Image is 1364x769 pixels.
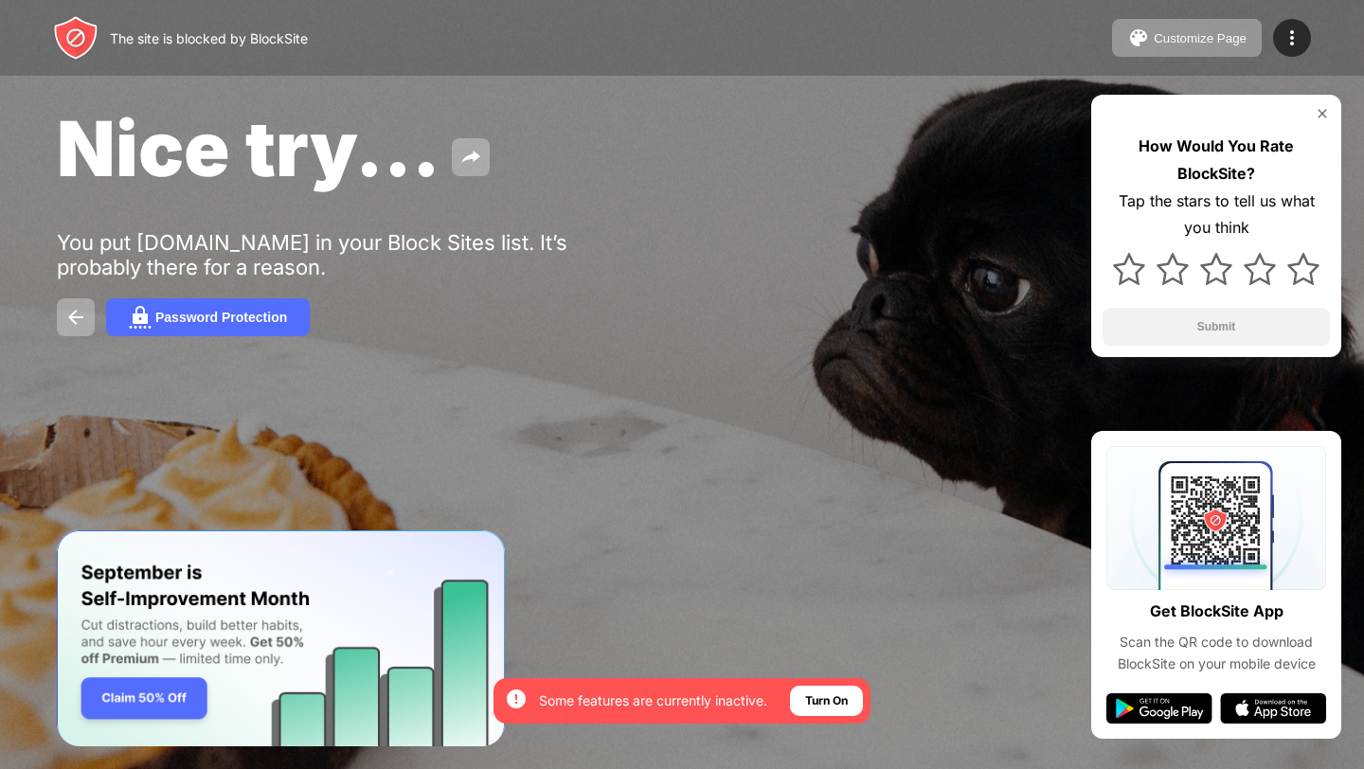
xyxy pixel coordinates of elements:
img: share.svg [459,146,482,169]
div: Get BlockSite App [1150,598,1283,625]
iframe: Banner [57,530,505,747]
img: star.svg [1244,253,1276,285]
div: Turn On [805,691,848,710]
div: Scan the QR code to download BlockSite on your mobile device [1106,632,1326,674]
button: Submit [1103,308,1330,346]
span: Nice try... [57,102,440,194]
img: qrcode.svg [1106,446,1326,590]
button: Password Protection [106,298,310,336]
img: password.svg [129,306,152,329]
div: Some features are currently inactive. [539,691,767,710]
img: star.svg [1200,253,1232,285]
img: app-store.svg [1220,693,1326,724]
div: Tap the stars to tell us what you think [1103,188,1330,242]
div: Customize Page [1154,31,1247,45]
div: The site is blocked by BlockSite [110,30,308,46]
div: You put [DOMAIN_NAME] in your Block Sites list. It’s probably there for a reason. [57,230,642,279]
div: How Would You Rate BlockSite? [1103,133,1330,188]
img: star.svg [1287,253,1319,285]
img: error-circle-white.svg [505,688,528,710]
img: menu-icon.svg [1281,27,1303,49]
img: header-logo.svg [53,15,99,61]
button: Customize Page [1112,19,1262,57]
img: google-play.svg [1106,693,1212,724]
div: Password Protection [155,310,287,325]
img: back.svg [64,306,87,329]
img: star.svg [1157,253,1189,285]
img: pallet.svg [1127,27,1150,49]
img: star.svg [1113,253,1145,285]
img: rate-us-close.svg [1315,106,1330,121]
